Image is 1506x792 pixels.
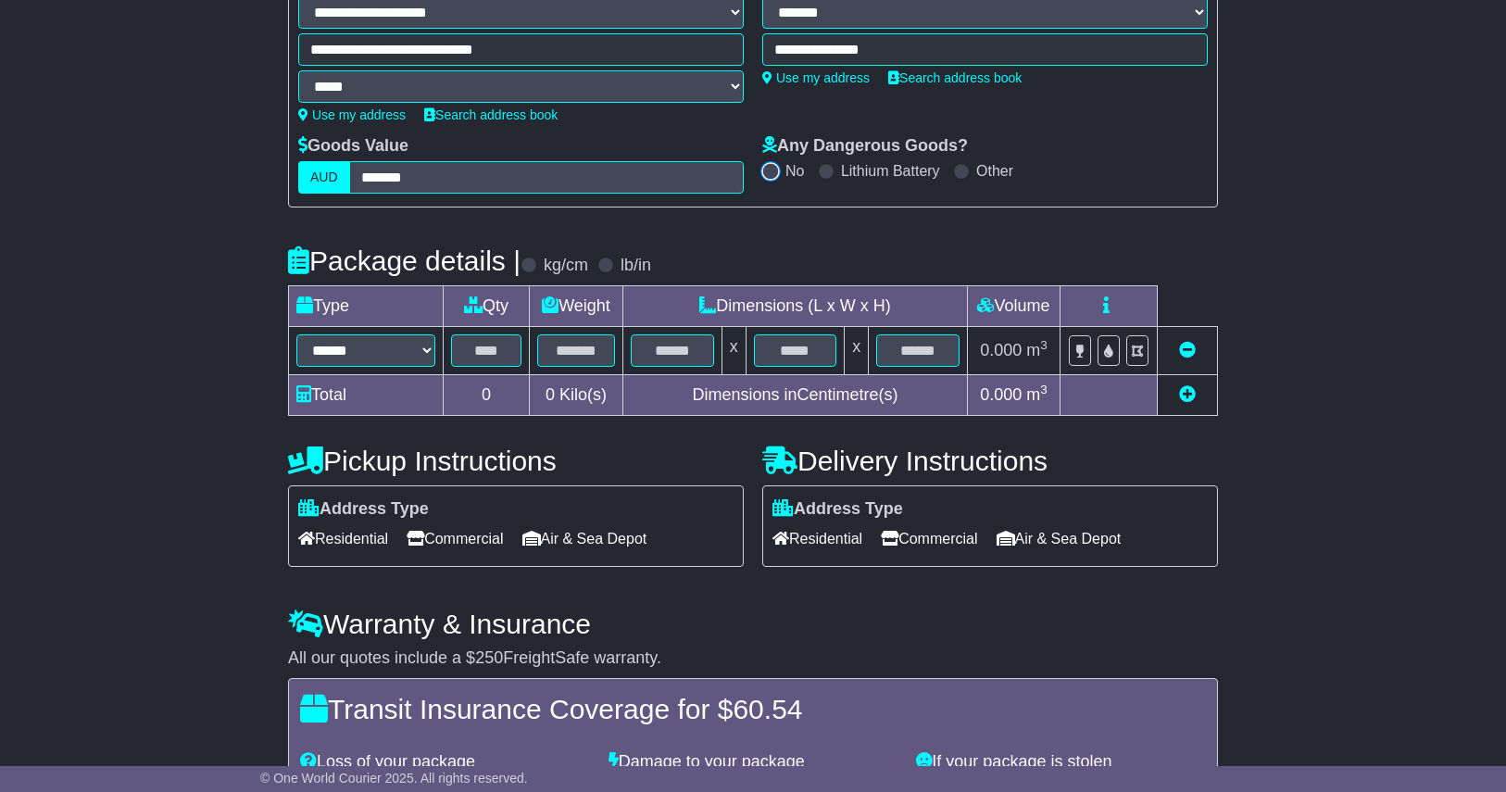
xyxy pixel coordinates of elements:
span: 250 [475,648,503,667]
div: Loss of your package [291,752,599,773]
label: Lithium Battery [841,162,940,180]
span: m [1026,385,1048,404]
td: Dimensions in Centimetre(s) [622,375,967,416]
span: Commercial [407,524,503,553]
td: Total [289,375,444,416]
span: 0.000 [980,341,1022,359]
a: Add new item [1179,385,1196,404]
a: Remove this item [1179,341,1196,359]
span: 0.000 [980,385,1022,404]
td: Qty [444,286,530,327]
h4: Transit Insurance Coverage for $ [300,694,1206,724]
label: No [785,162,804,180]
label: Address Type [298,499,429,520]
h4: Delivery Instructions [762,446,1218,476]
span: Air & Sea Depot [997,524,1122,553]
label: lb/in [621,256,651,276]
div: Damage to your package [599,752,908,773]
a: Use my address [762,70,870,85]
a: Use my address [298,107,406,122]
td: Kilo(s) [530,375,623,416]
td: Type [289,286,444,327]
label: Goods Value [298,136,408,157]
td: x [845,327,869,375]
h4: Pickup Instructions [288,446,744,476]
span: © One World Courier 2025. All rights reserved. [260,771,528,786]
label: Address Type [772,499,903,520]
label: Any Dangerous Goods? [762,136,968,157]
span: Residential [298,524,388,553]
td: Dimensions (L x W x H) [622,286,967,327]
div: All our quotes include a $ FreightSafe warranty. [288,648,1218,669]
span: 0 [546,385,555,404]
span: m [1026,341,1048,359]
div: If your package is stolen [907,752,1215,773]
sup: 3 [1040,383,1048,396]
label: Other [976,162,1013,180]
a: Search address book [888,70,1022,85]
sup: 3 [1040,338,1048,352]
span: Commercial [881,524,977,553]
span: Air & Sea Depot [522,524,647,553]
td: Volume [967,286,1060,327]
label: kg/cm [544,256,588,276]
td: 0 [444,375,530,416]
span: 60.54 [733,694,802,724]
h4: Warranty & Insurance [288,609,1218,639]
h4: Package details | [288,245,521,276]
a: Search address book [424,107,558,122]
span: Residential [772,524,862,553]
td: Weight [530,286,623,327]
label: AUD [298,161,350,194]
td: x [722,327,746,375]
